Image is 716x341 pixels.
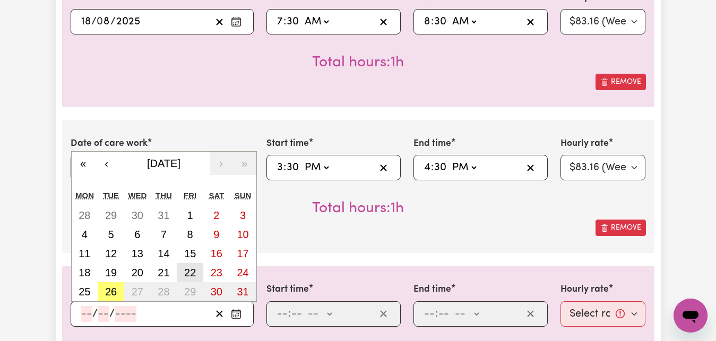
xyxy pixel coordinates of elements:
[124,225,151,244] button: August 6, 2025
[596,220,646,236] button: Remove this shift
[82,229,88,240] abbr: August 4, 2025
[211,267,222,278] abbr: August 23, 2025
[132,267,143,278] abbr: August 20, 2025
[79,248,90,259] abbr: August 11, 2025
[211,306,228,322] button: Clear date
[132,209,143,221] abbr: July 30, 2025
[91,16,97,28] span: /
[158,209,169,221] abbr: July 31, 2025
[266,283,309,296] label: Start time
[92,308,98,320] span: /
[98,244,124,263] button: August 12, 2025
[230,244,256,263] button: August 17, 2025
[98,206,124,225] button: July 29, 2025
[211,286,222,298] abbr: August 30, 2025
[184,248,196,259] abbr: August 15, 2025
[230,263,256,282] button: August 24, 2025
[72,206,98,225] button: July 28, 2025
[79,209,90,221] abbr: July 28, 2025
[431,162,434,173] span: :
[98,282,124,301] button: August 26, 2025
[105,267,117,278] abbr: August 19, 2025
[424,306,435,322] input: --
[79,267,90,278] abbr: August 18, 2025
[184,191,196,200] abbr: Friday
[213,229,219,240] abbr: August 9, 2025
[71,283,148,296] label: Date of care work
[424,14,431,30] input: --
[203,225,230,244] button: August 9, 2025
[118,152,210,175] button: [DATE]
[240,209,246,221] abbr: August 3, 2025
[233,152,256,175] button: »
[98,263,124,282] button: August 19, 2025
[116,14,141,30] input: ----
[161,229,167,240] abbr: August 7, 2025
[438,306,450,322] input: --
[156,191,172,200] abbr: Thursday
[213,209,219,221] abbr: August 2, 2025
[277,306,288,322] input: --
[177,282,203,301] button: August 29, 2025
[211,248,222,259] abbr: August 16, 2025
[177,206,203,225] button: August 1, 2025
[286,160,299,176] input: --
[177,263,203,282] button: August 22, 2025
[72,152,95,175] button: «
[230,282,256,301] button: August 31, 2025
[211,14,228,30] button: Clear date
[132,248,143,259] abbr: August 13, 2025
[209,191,224,200] abbr: Saturday
[235,191,252,200] abbr: Sunday
[434,14,447,30] input: --
[158,267,169,278] abbr: August 21, 2025
[237,229,248,240] abbr: August 10, 2025
[434,160,447,176] input: --
[151,206,177,225] button: July 31, 2025
[151,282,177,301] button: August 28, 2025
[230,206,256,225] button: August 3, 2025
[95,152,118,175] button: ‹
[283,162,286,173] span: :
[203,282,230,301] button: August 30, 2025
[72,225,98,244] button: August 4, 2025
[286,14,299,30] input: --
[105,248,117,259] abbr: August 12, 2025
[128,191,146,200] abbr: Wednesday
[674,299,708,333] iframe: Button to launch messaging window
[184,286,196,298] abbr: August 29, 2025
[187,229,193,240] abbr: August 8, 2025
[177,244,203,263] button: August 15, 2025
[124,282,151,301] button: August 27, 2025
[97,16,103,27] span: 0
[108,229,114,240] abbr: August 5, 2025
[81,306,92,322] input: --
[151,244,177,263] button: August 14, 2025
[71,137,148,151] label: Date of care work
[187,209,193,221] abbr: August 1, 2025
[132,286,143,298] abbr: August 27, 2025
[97,14,110,30] input: --
[105,209,117,221] abbr: July 29, 2025
[288,308,291,320] span: :
[72,282,98,301] button: August 25, 2025
[560,283,609,296] label: Hourly rate
[277,160,283,176] input: --
[98,225,124,244] button: August 5, 2025
[105,286,117,298] abbr: August 26, 2025
[413,137,451,151] label: End time
[151,263,177,282] button: August 21, 2025
[158,248,169,259] abbr: August 14, 2025
[124,206,151,225] button: July 30, 2025
[115,306,136,322] input: ----
[110,16,116,28] span: /
[184,267,196,278] abbr: August 22, 2025
[266,137,309,151] label: Start time
[203,244,230,263] button: August 16, 2025
[228,306,245,322] button: Enter the date of care work
[230,225,256,244] button: August 10, 2025
[151,225,177,244] button: August 7, 2025
[431,16,434,28] span: :
[596,74,646,90] button: Remove this shift
[291,306,303,322] input: --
